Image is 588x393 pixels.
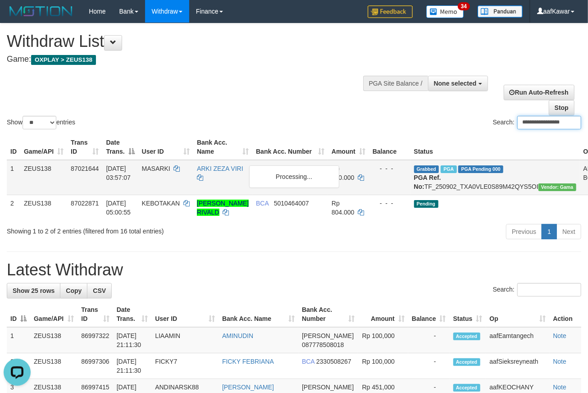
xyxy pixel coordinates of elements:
th: Balance: activate to sort column ascending [408,302,450,327]
a: Note [553,332,566,339]
span: Rp 800.000 [332,165,355,181]
span: PGA Pending [458,165,503,173]
td: 2 [7,195,20,220]
th: ID [7,134,20,160]
th: Status: activate to sort column ascending [450,302,486,327]
td: - [408,327,450,353]
button: Open LiveChat chat widget [4,4,31,31]
td: aafEamtangech [486,327,550,353]
th: User ID: activate to sort column ascending [138,134,193,160]
td: Rp 100,000 [358,353,408,379]
td: 86997306 [77,353,113,379]
td: ZEUS138 [20,160,67,195]
span: Marked by aafsolysreylen [441,165,456,173]
td: [DATE] 21:11:30 [113,327,152,353]
th: Trans ID: activate to sort column ascending [77,302,113,327]
span: Rp 804.000 [332,200,355,216]
img: Button%20Memo.svg [426,5,464,18]
span: Show 25 rows [13,287,55,294]
span: [PERSON_NAME] [302,384,354,391]
td: 86997322 [77,327,113,353]
td: - [408,353,450,379]
span: 34 [458,2,470,10]
th: Action [549,302,581,327]
a: Copy [60,283,87,298]
span: Copy 5010464007 to clipboard [274,200,309,207]
th: Trans ID: activate to sort column ascending [67,134,102,160]
a: 1 [542,224,557,239]
td: ZEUS138 [30,353,77,379]
a: ARKI ZEZA VIRI [197,165,243,172]
td: ZEUS138 [20,195,67,220]
span: CSV [93,287,106,294]
th: Bank Acc. Name: activate to sort column ascending [219,302,298,327]
span: [DATE] 05:00:55 [106,200,131,216]
td: 1 [7,327,30,353]
img: panduan.png [478,5,523,18]
span: Accepted [453,384,480,392]
img: Feedback.jpg [368,5,413,18]
input: Search: [517,283,581,297]
a: Show 25 rows [7,283,60,298]
td: FICKY7 [151,353,219,379]
span: Pending [414,200,438,208]
td: LIAAMIN [151,327,219,353]
td: aafSieksreyneath [486,353,550,379]
th: Bank Acc. Name: activate to sort column ascending [193,134,252,160]
div: - - - [373,199,407,208]
span: Accepted [453,333,480,340]
th: Status [410,134,580,160]
a: [PERSON_NAME] RIVALD [197,200,249,216]
div: PGA Site Balance / [363,76,428,91]
div: - - - [373,164,407,173]
img: MOTION_logo.png [7,5,75,18]
h1: Withdraw List [7,32,383,50]
a: Note [553,384,566,391]
td: TF_250902_TXA0VLE0S89M42QYS5OI [410,160,580,195]
span: [DATE] 03:57:07 [106,165,131,181]
span: Copy 087778508018 to clipboard [302,341,344,348]
td: Rp 100,000 [358,327,408,353]
span: 87021644 [71,165,99,172]
span: Copy 2330508267 to clipboard [316,358,351,365]
span: Copy 320701045626537 to clipboard [272,165,324,172]
span: 87022871 [71,200,99,207]
span: MASARKI [142,165,170,172]
button: None selected [428,76,488,91]
th: Bank Acc. Number: activate to sort column ascending [252,134,328,160]
th: Balance [369,134,410,160]
a: Previous [506,224,542,239]
th: ID: activate to sort column descending [7,302,30,327]
td: 1 [7,160,20,195]
label: Search: [493,283,581,297]
a: Stop [549,100,574,115]
td: [DATE] 21:11:30 [113,353,152,379]
span: Vendor URL: https://trx31.1velocity.biz [538,183,576,191]
td: ZEUS138 [30,327,77,353]
a: Note [553,358,566,365]
th: Amount: activate to sort column ascending [328,134,369,160]
a: Next [556,224,581,239]
th: Date Trans.: activate to sort column ascending [113,302,152,327]
h1: Latest Withdraw [7,261,581,279]
span: Accepted [453,358,480,366]
th: Date Trans.: activate to sort column descending [102,134,138,160]
input: Search: [517,116,581,129]
th: Amount: activate to sort column ascending [358,302,408,327]
span: Grabbed [414,165,439,173]
a: CSV [87,283,112,298]
th: Op: activate to sort column ascending [486,302,550,327]
span: None selected [434,80,477,87]
span: BCA [256,200,269,207]
a: FICKY FEBRIANA [222,358,274,365]
div: Processing... [249,165,339,188]
a: [PERSON_NAME] [222,384,274,391]
span: BCA [302,358,315,365]
span: OXPLAY > ZEUS138 [31,55,96,65]
h4: Game: [7,55,383,64]
th: User ID: activate to sort column ascending [151,302,219,327]
div: Showing 1 to 2 of 2 entries (filtered from 16 total entries) [7,223,238,236]
span: BRI [256,165,266,172]
td: 2 [7,353,30,379]
th: Game/API: activate to sort column ascending [30,302,77,327]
